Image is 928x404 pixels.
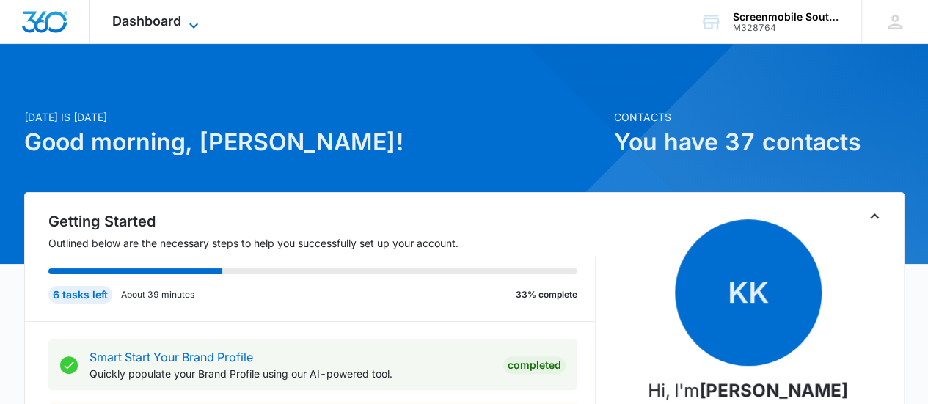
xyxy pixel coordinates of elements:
a: Smart Start Your Brand Profile [89,350,253,364]
div: 6 tasks left [48,286,112,304]
h1: You have 37 contacts [614,125,905,160]
div: Completed [503,356,566,374]
p: [DATE] is [DATE] [24,109,605,125]
h2: Getting Started [48,210,596,232]
p: About 39 minutes [121,288,194,301]
h1: Good morning, [PERSON_NAME]! [24,125,605,160]
p: Hi, I'm [648,378,848,404]
strong: [PERSON_NAME] [699,380,848,401]
p: Outlined below are the necessary steps to help you successfully set up your account. [48,235,596,251]
p: Contacts [614,109,905,125]
span: KK [675,219,822,366]
div: account name [733,11,840,23]
span: Dashboard [112,13,181,29]
button: Toggle Collapse [866,207,883,225]
p: 33% complete [516,288,577,301]
div: account id [733,23,840,33]
p: Quickly populate your Brand Profile using our AI-powered tool. [89,366,492,381]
